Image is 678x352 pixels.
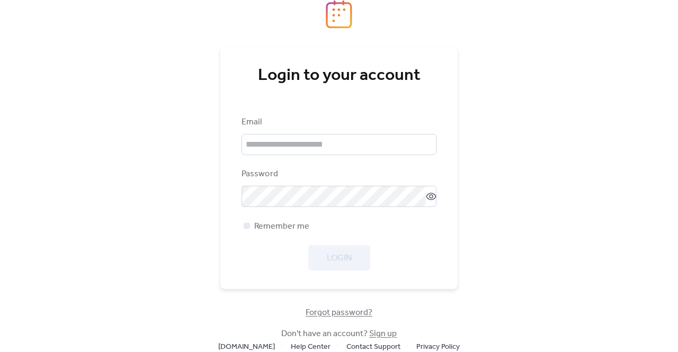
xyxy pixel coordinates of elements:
div: Email [242,116,434,129]
div: Login to your account [242,65,436,86]
a: Sign up [369,326,397,342]
span: Don't have an account? [281,328,397,340]
div: Password [242,168,434,180]
span: Remember me [254,220,309,233]
span: Forgot password? [306,306,372,319]
a: Forgot password? [306,310,372,315]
